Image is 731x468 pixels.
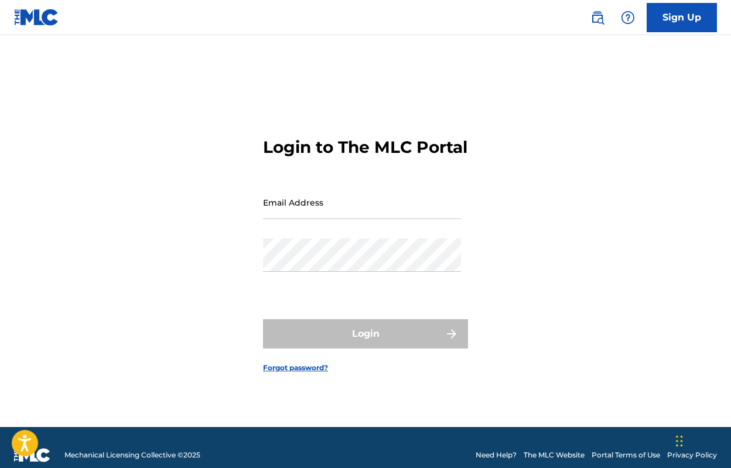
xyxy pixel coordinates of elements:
[524,450,585,460] a: The MLC Website
[14,9,59,26] img: MLC Logo
[647,3,717,32] a: Sign Up
[667,450,717,460] a: Privacy Policy
[476,450,517,460] a: Need Help?
[621,11,635,25] img: help
[592,450,660,460] a: Portal Terms of Use
[263,137,467,158] h3: Login to The MLC Portal
[616,6,640,29] div: Help
[586,6,609,29] a: Public Search
[14,448,50,462] img: logo
[676,423,683,459] div: Drag
[263,363,328,373] a: Forgot password?
[64,450,200,460] span: Mechanical Licensing Collective © 2025
[590,11,604,25] img: search
[672,412,731,468] iframe: Chat Widget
